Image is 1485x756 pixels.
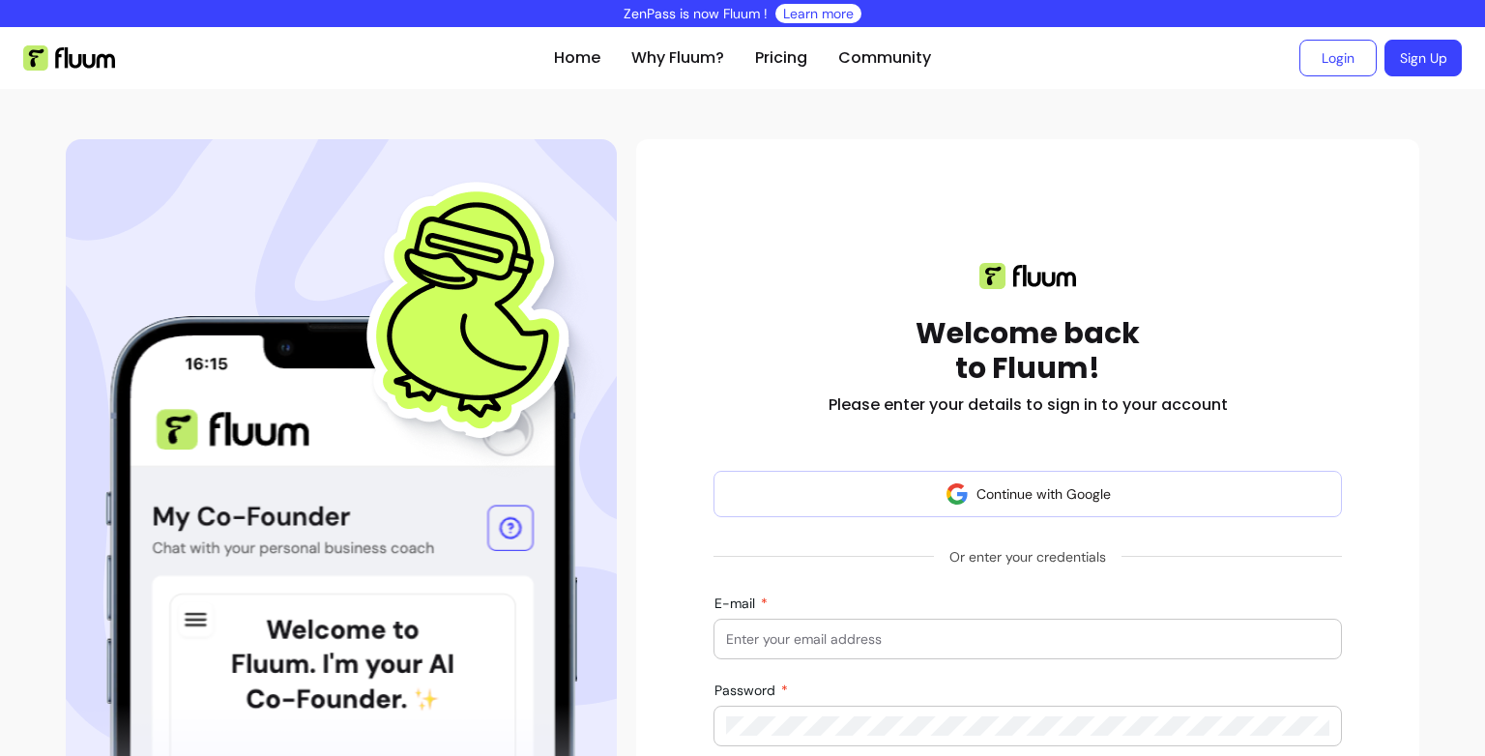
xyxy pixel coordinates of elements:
input: Password [726,716,1329,736]
span: Password [714,682,779,699]
h2: Please enter your details to sign in to your account [829,393,1228,417]
p: ZenPass is now Fluum ! [624,4,768,23]
a: Community [838,46,931,70]
input: E-mail [726,629,1329,649]
a: Why Fluum? [631,46,724,70]
a: Sign Up [1384,40,1462,76]
span: E-mail [714,595,759,612]
a: Pricing [755,46,807,70]
img: avatar [946,482,969,506]
img: Fluum Logo [23,45,115,71]
a: Login [1299,40,1377,76]
span: Or enter your credentials [934,539,1121,574]
a: Home [554,46,600,70]
button: Continue with Google [713,471,1342,517]
h1: Welcome back to Fluum! [916,316,1140,386]
img: Fluum logo [979,263,1076,289]
a: Learn more [783,4,854,23]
